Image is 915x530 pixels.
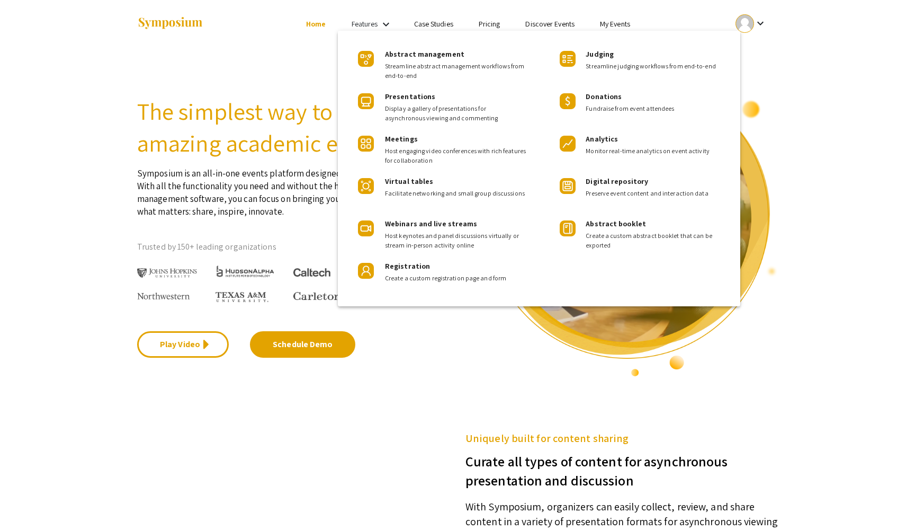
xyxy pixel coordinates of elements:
[385,261,430,271] span: Registration
[358,51,374,67] img: Product Icon
[385,146,527,165] span: Host engaging video conferences with rich features for collaboration
[358,178,374,194] img: Product Icon
[385,49,464,59] span: Abstract management
[358,220,374,236] img: Product Icon
[385,273,527,283] span: Create a custom registration page and form
[560,136,576,152] img: Product Icon
[586,146,724,156] span: Monitor real-time analytics on event activity
[586,104,724,113] span: Fundraise from event attendees
[385,189,527,198] span: Facilitate networking and small group discussions
[560,93,576,109] img: Product Icon
[586,189,724,198] span: Preserve event content and interaction data
[560,178,576,194] img: Product Icon
[385,176,433,186] span: Virtual tables
[586,134,618,144] span: Analytics
[385,92,435,101] span: Presentations
[586,219,646,228] span: Abstract booklet
[385,231,527,250] span: Host keynotes and panel discussions virtually or stream in-person activity online
[385,134,418,144] span: Meetings
[358,136,374,152] img: Product Icon
[560,220,576,236] img: Product Icon
[358,263,374,279] img: Product Icon
[560,51,576,67] img: Product Icon
[358,93,374,109] img: Product Icon
[385,104,527,123] span: Display a gallery of presentations for asynchronous viewing and commenting
[586,231,724,250] span: Create a custom abstract booklet that can be exported
[586,92,622,101] span: Donations
[385,219,478,228] span: Webinars and live streams
[586,176,648,186] span: Digital repository
[385,61,527,81] span: Streamline abstract management workflows from end-to-end
[586,49,614,59] span: Judging
[586,61,724,71] span: Streamline judging workflows from end-to-end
